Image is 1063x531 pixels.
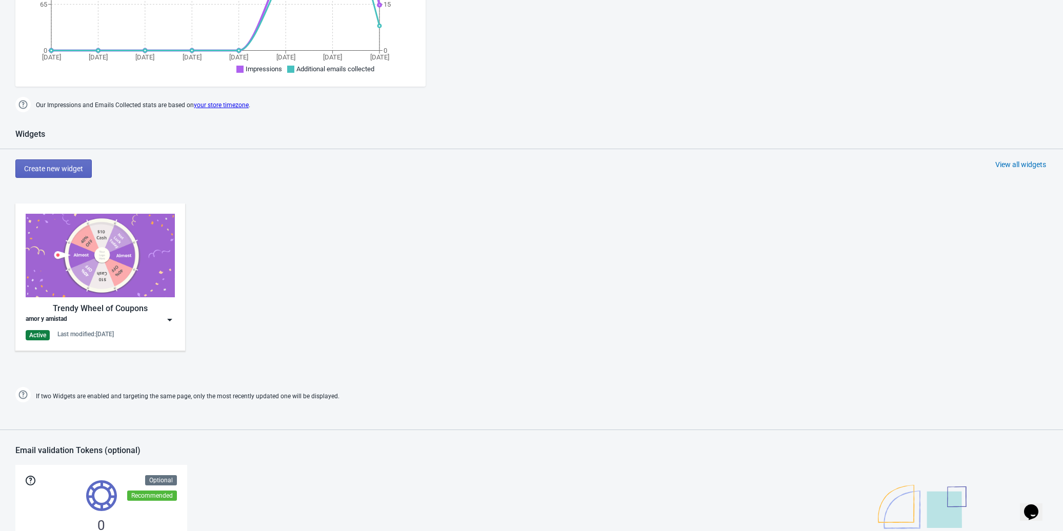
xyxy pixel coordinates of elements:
[276,53,295,61] tspan: [DATE]
[15,97,31,112] img: help.png
[86,480,117,511] img: tokens.svg
[15,387,31,402] img: help.png
[26,330,50,340] div: Active
[370,53,389,61] tspan: [DATE]
[296,65,374,73] span: Additional emails collected
[26,302,175,315] div: Trendy Wheel of Coupons
[995,159,1046,170] div: View all widgets
[323,53,342,61] tspan: [DATE]
[384,1,391,8] tspan: 15
[165,315,175,325] img: dropdown.png
[127,491,177,501] div: Recommended
[135,53,154,61] tspan: [DATE]
[26,315,67,325] div: amor y amistad
[15,159,92,178] button: Create new widget
[42,53,61,61] tspan: [DATE]
[36,388,339,405] span: If two Widgets are enabled and targeting the same page, only the most recently updated one will b...
[384,47,387,54] tspan: 0
[24,165,83,173] span: Create new widget
[246,65,282,73] span: Impressions
[26,214,175,297] img: trendy_game.png
[229,53,248,61] tspan: [DATE]
[145,475,177,485] div: Optional
[194,101,249,109] a: your store timezone
[44,47,47,54] tspan: 0
[1020,490,1053,521] iframe: chat widget
[36,97,250,114] span: Our Impressions and Emails Collected stats are based on .
[183,53,202,61] tspan: [DATE]
[40,1,47,8] tspan: 65
[57,330,114,338] div: Last modified: [DATE]
[89,53,108,61] tspan: [DATE]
